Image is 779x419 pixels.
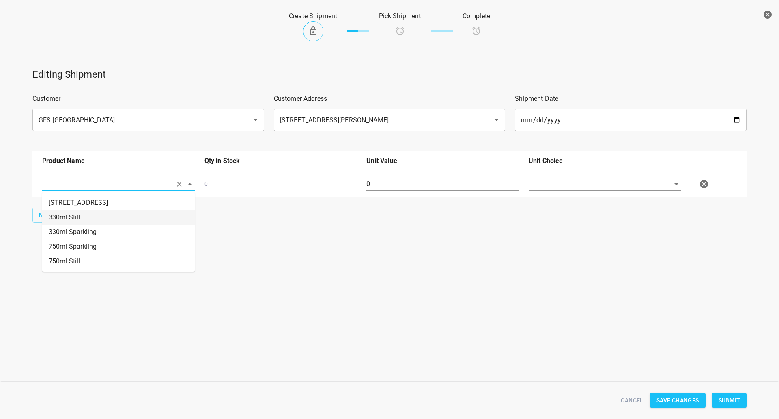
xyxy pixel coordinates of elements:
p: Product Name [42,156,195,166]
p: 0 [204,180,357,188]
p: Unit Choice [529,156,681,166]
p: Unit Value [366,156,519,166]
p: Pick Shipment [379,11,421,21]
li: 750ml Sparkling [42,239,195,254]
p: Qty in Stock [204,156,357,166]
p: Customer Address [274,94,506,104]
span: New [39,210,52,220]
button: New [32,208,58,223]
button: Submit [712,393,747,408]
p: Customer [32,94,264,104]
h5: Editing Shipment [32,68,747,81]
button: Open [250,114,261,126]
p: Shipment Date [515,94,747,104]
button: Cancel [618,393,646,408]
button: Save Changes [650,393,706,408]
span: Cancel [621,395,643,406]
button: Open [491,114,502,126]
li: 330ml Sparkling [42,225,195,239]
span: Submit [719,395,740,406]
li: 750ml Still [42,254,195,269]
p: Create Shipment [289,11,337,21]
li: 330ml Still [42,210,195,225]
li: [STREET_ADDRESS] [42,195,195,210]
button: Clear [174,178,185,190]
span: Save Changes [656,395,699,406]
p: Complete [463,11,490,21]
button: Open [671,178,682,190]
button: Close [184,178,196,190]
